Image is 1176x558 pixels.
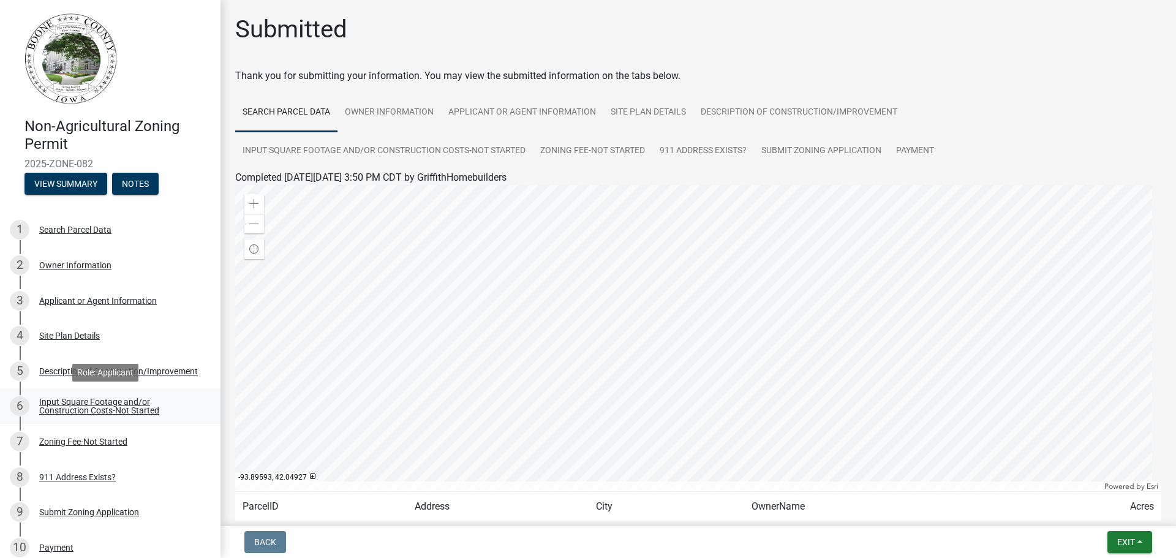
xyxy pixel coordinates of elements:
td: Address [407,492,589,522]
a: Description of Construction/Improvement [693,93,905,132]
div: 10 [10,538,29,557]
a: Input Square Footage and/or Construction Costs-Not Started [235,132,533,171]
span: 2025-ZONE-082 [24,158,196,170]
div: Owner Information [39,261,111,270]
span: Completed [DATE][DATE] 3:50 PM CDT by GriffithHomebuilders [235,172,507,183]
div: 911 Address Exists? [39,473,116,481]
h1: Submitted [235,15,347,44]
div: 3 [10,291,29,311]
a: 911 Address Exists? [652,132,754,171]
a: Site Plan Details [603,93,693,132]
td: OwnerName [744,492,1092,522]
button: Back [244,531,286,553]
a: Applicant or Agent Information [441,93,603,132]
div: 6 [10,396,29,416]
div: Search Parcel Data [39,225,111,234]
h4: Non-Agricultural Zoning Permit [24,118,211,153]
wm-modal-confirm: Summary [24,179,107,189]
div: Zoning Fee-Not Started [39,437,127,446]
div: Description of Construction/Improvement [39,367,198,375]
div: 1 [10,220,29,239]
div: 7 [10,432,29,451]
div: Submit Zoning Application [39,508,139,516]
div: Role: Applicant [72,364,138,382]
a: Submit Zoning Application [754,132,889,171]
a: Esri [1147,482,1158,491]
button: Exit [1107,531,1152,553]
td: Acres [1092,492,1161,522]
button: Notes [112,173,159,195]
div: 8 [10,467,29,487]
div: Find my location [244,239,264,259]
div: Zoom in [244,194,264,214]
div: Payment [39,543,73,552]
img: Boone County, Iowa [24,13,118,105]
div: 4 [10,326,29,345]
a: Zoning Fee-Not Started [533,132,652,171]
span: Exit [1117,537,1135,547]
div: Site Plan Details [39,331,100,340]
span: Back [254,537,276,547]
button: View Summary [24,173,107,195]
div: 9 [10,502,29,522]
div: Powered by [1101,481,1161,491]
div: Zoom out [244,214,264,233]
div: Thank you for submitting your information. You may view the submitted information on the tabs below. [235,69,1161,83]
div: 2 [10,255,29,275]
td: ParcelID [235,492,407,522]
wm-modal-confirm: Notes [112,179,159,189]
td: City [589,492,744,522]
a: Owner Information [337,93,441,132]
a: Payment [889,132,941,171]
div: Input Square Footage and/or Construction Costs-Not Started [39,398,201,415]
div: 5 [10,361,29,381]
a: Search Parcel Data [235,93,337,132]
div: Applicant or Agent Information [39,296,157,305]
